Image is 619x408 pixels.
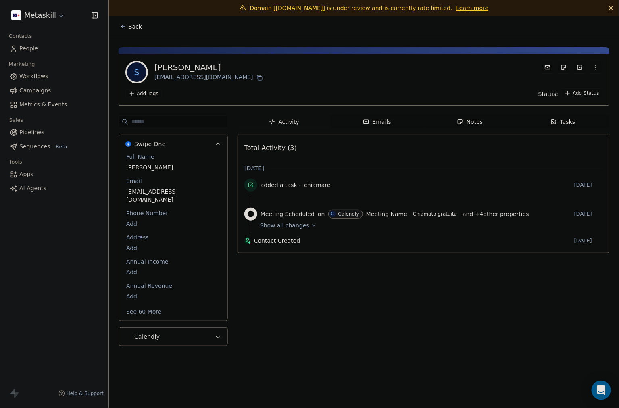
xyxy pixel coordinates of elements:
[134,333,160,341] span: Calendly
[6,168,102,181] a: Apps
[115,19,147,34] button: Back
[561,88,602,98] button: Add Status
[11,10,21,20] img: AVATAR%20METASKILL%20-%20Colori%20Positivo.png
[19,86,51,95] span: Campaigns
[574,211,602,217] span: [DATE]
[127,62,146,82] span: S
[261,210,315,218] span: Meeting Scheduled
[19,128,44,137] span: Pipelines
[6,182,102,195] a: AI Agents
[125,233,150,241] span: Address
[19,142,50,151] span: Sequences
[53,143,69,151] span: Beta
[126,268,220,276] span: Add
[6,140,102,153] a: SequencesBeta
[126,163,220,171] span: [PERSON_NAME]
[550,118,575,126] div: Tasks
[19,44,38,53] span: People
[6,126,102,139] a: Pipelines
[244,144,297,152] span: Total Activity (3)
[244,164,264,172] span: [DATE]
[254,237,571,245] span: Contact Created
[592,381,611,400] div: Open Intercom Messenger
[125,141,131,147] img: Swipe One
[19,72,48,81] span: Workflows
[6,42,102,55] a: People
[19,184,46,193] span: AI Agents
[456,4,489,12] a: Learn more
[121,304,167,319] button: See 60 More
[134,140,166,148] span: Swipe One
[58,390,104,397] a: Help & Support
[250,5,452,11] span: Domain [[DOMAIN_NAME]] is under review and is currently rate limited.
[125,177,144,185] span: Email
[154,73,265,83] div: [EMAIL_ADDRESS][DOMAIN_NAME]
[248,211,254,217] img: calendly.png
[125,258,170,266] span: Annual Income
[260,221,309,229] span: Show all changes
[6,114,27,126] span: Sales
[67,390,104,397] span: Help & Support
[119,328,227,346] button: CalendlyCalendly
[413,210,457,218] div: Chiamata gratuita
[366,210,407,218] span: Meeting Name
[125,334,131,339] img: Calendly
[125,282,174,290] span: Annual Revenue
[126,244,220,252] span: Add
[463,210,529,218] span: and + 4 other properties
[261,181,301,189] span: added a task -
[331,211,334,217] div: C
[574,237,602,244] span: [DATE]
[260,221,597,229] a: Show all changes
[6,156,25,168] span: Tools
[128,23,142,31] span: Back
[126,220,220,228] span: Add
[10,8,66,22] button: Metaskill
[119,153,227,321] div: Swipe OneSwipe One
[19,170,33,179] span: Apps
[538,90,558,98] span: Status:
[19,100,67,109] span: Metrics & Events
[24,10,56,21] span: Metaskill
[318,210,325,218] span: on
[363,118,391,126] div: Emails
[154,62,265,73] div: [PERSON_NAME]
[126,292,220,300] span: Add
[125,209,170,217] span: Phone Number
[304,180,330,190] a: chiamare
[338,211,359,217] div: Calendly
[6,98,102,111] a: Metrics & Events
[574,182,602,188] span: [DATE]
[119,135,227,153] button: Swipe OneSwipe One
[6,70,102,83] a: Workflows
[125,153,156,161] span: Full Name
[5,30,35,42] span: Contacts
[125,89,162,98] button: Add Tags
[6,84,102,97] a: Campaigns
[5,58,38,70] span: Marketing
[126,187,220,204] span: [EMAIL_ADDRESS][DOMAIN_NAME]
[304,182,330,188] span: chiamare
[457,118,483,126] div: Notes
